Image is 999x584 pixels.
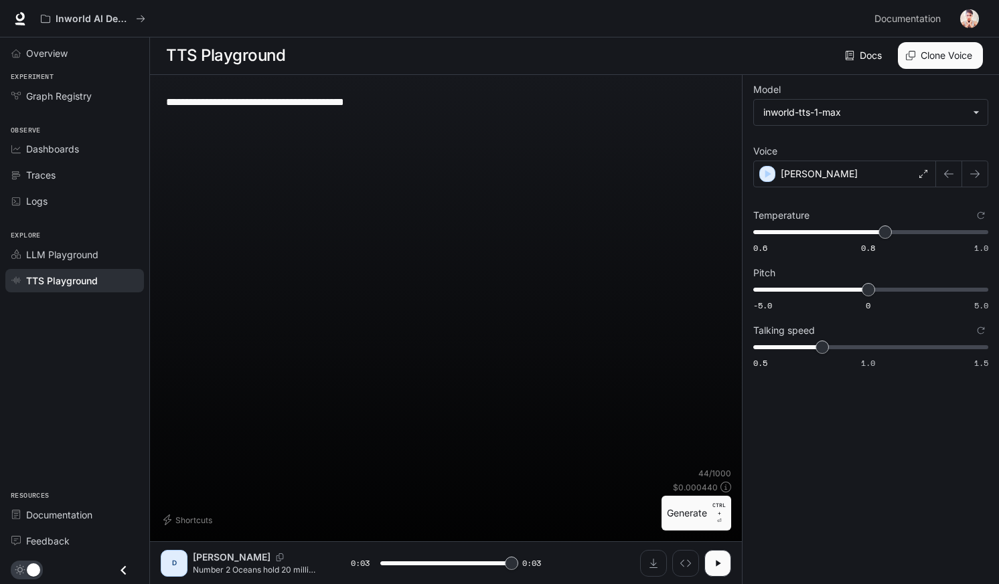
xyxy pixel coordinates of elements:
span: 0.5 [753,357,767,369]
span: 5.0 [974,300,988,311]
span: Feedback [26,534,70,548]
span: 0 [866,300,870,311]
button: Inspect [672,550,699,577]
span: 1.0 [974,242,988,254]
span: 1.0 [861,357,875,369]
span: Logs [26,194,48,208]
a: Documentation [5,503,144,526]
div: D [163,553,185,574]
span: 0:03 [522,557,541,570]
a: Overview [5,41,144,65]
p: [PERSON_NAME] [193,551,271,564]
span: 0.8 [861,242,875,254]
a: Logs [5,189,144,213]
span: Graph Registry [26,89,92,103]
a: Docs [842,42,887,69]
p: Voice [753,147,777,156]
p: 44 / 1000 [698,468,731,479]
a: Graph Registry [5,84,144,108]
span: 1.5 [974,357,988,369]
h1: TTS Playground [166,42,285,69]
button: Reset to default [974,323,988,338]
button: Download audio [640,550,667,577]
a: LLM Playground [5,243,144,266]
a: Documentation [869,5,951,32]
a: Feedback [5,529,144,553]
p: Inworld AI Demos [56,13,131,25]
p: Model [753,85,781,94]
p: Number 2 Oceans hold 20 million tons of gold [193,564,319,575]
div: inworld-tts-1-max [763,106,966,119]
p: Temperature [753,211,810,220]
button: All workspaces [35,5,151,32]
span: 0.6 [753,242,767,254]
span: -5.0 [753,300,772,311]
span: Documentation [874,11,941,27]
a: Dashboards [5,137,144,161]
p: Talking speed [753,326,815,335]
p: $ 0.000440 [673,482,718,493]
span: Dashboards [26,142,79,156]
button: Copy Voice ID [271,553,289,561]
p: CTRL + [712,501,726,517]
span: 0:03 [351,557,370,570]
span: Documentation [26,508,92,522]
span: LLM Playground [26,248,98,262]
p: Pitch [753,268,775,278]
a: TTS Playground [5,269,144,292]
span: TTS Playground [26,274,98,288]
p: [PERSON_NAME] [781,167,858,181]
img: User avatar [960,9,979,28]
button: User avatar [956,5,983,32]
span: Overview [26,46,68,60]
button: Clone Voice [898,42,983,69]
button: GenerateCTRL +⏎ [662,496,731,530]
button: Close drawer [108,557,139,584]
button: Reset to default [974,208,988,223]
span: Dark mode toggle [27,562,40,577]
a: Traces [5,163,144,187]
p: ⏎ [712,501,726,525]
div: inworld-tts-1-max [754,100,988,125]
button: Shortcuts [161,509,218,530]
span: Traces [26,168,56,182]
